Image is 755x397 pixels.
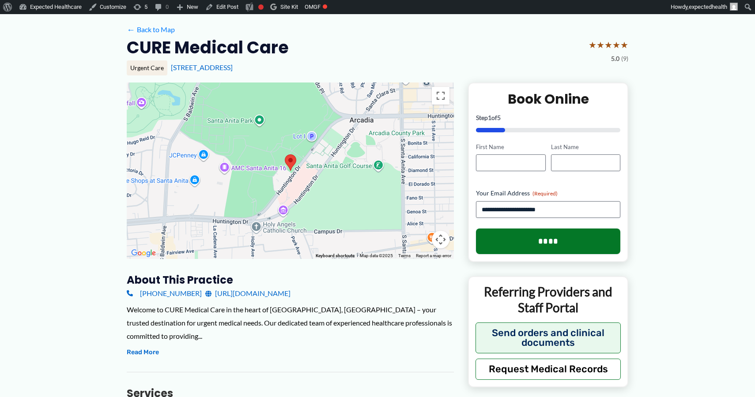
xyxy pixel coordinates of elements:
[280,4,298,10] span: Site Kit
[621,53,628,64] span: (9)
[127,60,167,75] div: Urgent Care
[432,231,449,248] button: Map camera controls
[129,247,158,259] img: Google
[476,284,621,316] p: Referring Providers and Staff Portal
[620,37,628,53] span: ★
[596,37,604,53] span: ★
[476,322,621,353] button: Send orders and clinical documents
[612,37,620,53] span: ★
[476,143,545,151] label: First Name
[127,23,175,36] a: ←Back to Map
[476,90,620,108] h2: Book Online
[689,4,727,10] span: expectedhealth
[127,303,454,342] div: Welcome to CURE Medical Care in the heart of [GEOGRAPHIC_DATA], [GEOGRAPHIC_DATA] – your trusted ...
[611,53,619,64] span: 5.0
[129,247,158,259] a: Open this area in Google Maps (opens a new window)
[476,359,621,380] button: Request Medical Records
[316,253,355,259] button: Keyboard shortcuts
[416,253,451,258] a: Report a map error
[488,114,491,121] span: 1
[205,287,291,300] a: [URL][DOMAIN_NAME]
[551,143,620,151] label: Last Name
[127,273,454,287] h3: About this practice
[432,87,449,105] button: Toggle fullscreen view
[497,114,501,121] span: 5
[476,115,620,121] p: Step of
[604,37,612,53] span: ★
[532,190,558,197] span: (Required)
[127,25,135,34] span: ←
[127,37,289,58] h2: CURE Medical Care
[127,287,202,300] a: [PHONE_NUMBER]
[476,189,620,198] label: Your Email Address
[398,253,411,258] a: Terms (opens in new tab)
[589,37,596,53] span: ★
[127,347,159,358] button: Read More
[360,253,393,258] span: Map data ©2025
[171,63,233,71] a: [STREET_ADDRESS]
[258,4,264,10] div: Focus keyphrase not set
